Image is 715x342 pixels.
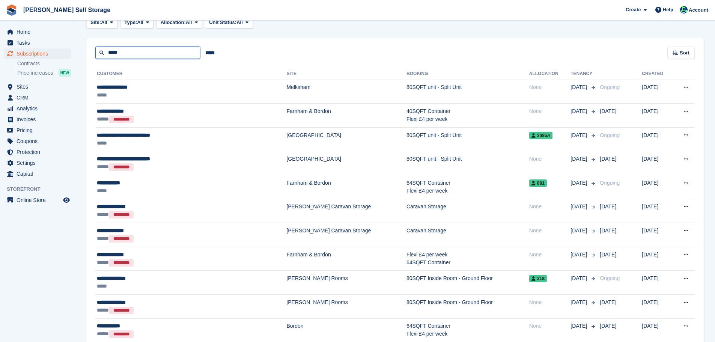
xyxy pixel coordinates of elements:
[406,68,529,80] th: Booking
[17,92,62,103] span: CRM
[600,227,616,234] span: [DATE]
[4,136,71,146] a: menu
[4,147,71,157] a: menu
[7,185,75,193] span: Storefront
[642,247,672,271] td: [DATE]
[120,17,154,29] button: Type: All
[86,17,117,29] button: Site: All
[529,179,547,187] span: 881
[406,175,529,199] td: 64SQFT Container Flexi £4 per week
[570,107,589,115] span: [DATE]
[406,295,529,319] td: 80SQFT Inside Room - Ground Floor
[286,295,406,319] td: [PERSON_NAME] Rooms
[4,169,71,179] a: menu
[101,19,107,26] span: All
[642,175,672,199] td: [DATE]
[529,298,570,306] div: None
[600,252,616,258] span: [DATE]
[642,295,672,319] td: [DATE]
[529,83,570,91] div: None
[17,69,71,77] a: Price increases NEW
[286,271,406,295] td: [PERSON_NAME] Rooms
[529,275,547,282] span: 318
[90,19,101,26] span: Site:
[209,19,236,26] span: Unit Status:
[286,223,406,247] td: [PERSON_NAME] Caravan Storage
[286,151,406,175] td: [GEOGRAPHIC_DATA]
[205,17,253,29] button: Unit Status: All
[570,227,589,235] span: [DATE]
[680,6,688,14] img: Jenna Pearcy
[570,83,589,91] span: [DATE]
[529,132,552,139] span: 2085A
[17,60,71,67] a: Contracts
[406,247,529,271] td: Flexi £4 per week 64SQFT Container
[17,195,62,205] span: Online Store
[406,104,529,128] td: 40SQFT Container Flexi £4 per week
[406,199,529,223] td: Caravan Storage
[406,318,529,342] td: 64SQFT Container Flexi £4 per week
[642,68,672,80] th: Created
[4,195,71,205] a: menu
[600,132,620,138] span: Ongoing
[570,155,589,163] span: [DATE]
[4,92,71,103] a: menu
[17,48,62,59] span: Subscriptions
[626,6,641,14] span: Create
[17,158,62,168] span: Settings
[4,48,71,59] a: menu
[663,6,673,14] span: Help
[600,156,616,162] span: [DATE]
[570,322,589,330] span: [DATE]
[529,107,570,115] div: None
[600,323,616,329] span: [DATE]
[600,299,616,305] span: [DATE]
[529,68,570,80] th: Allocation
[157,17,202,29] button: Allocation: All
[570,274,589,282] span: [DATE]
[642,104,672,128] td: [DATE]
[689,6,708,14] span: Account
[406,127,529,151] td: 80SQFT unit - Split Unit
[642,199,672,223] td: [DATE]
[17,114,62,125] span: Invoices
[642,223,672,247] td: [DATE]
[286,199,406,223] td: [PERSON_NAME] Caravan Storage
[17,103,62,114] span: Analytics
[529,227,570,235] div: None
[4,27,71,37] a: menu
[529,203,570,211] div: None
[17,147,62,157] span: Protection
[600,108,616,114] span: [DATE]
[642,127,672,151] td: [DATE]
[680,49,689,57] span: Sort
[600,275,620,281] span: Ongoing
[406,80,529,104] td: 80SQFT unit - Split Unit
[4,125,71,136] a: menu
[125,19,137,26] span: Type:
[286,175,406,199] td: Farnham & Bordon
[286,127,406,151] td: [GEOGRAPHIC_DATA]
[570,179,589,187] span: [DATE]
[17,81,62,92] span: Sites
[62,196,71,205] a: Preview store
[161,19,186,26] span: Allocation:
[570,203,589,211] span: [DATE]
[570,131,589,139] span: [DATE]
[95,68,286,80] th: Customer
[17,38,62,48] span: Tasks
[236,19,243,26] span: All
[6,5,17,16] img: stora-icon-8386f47178a22dfd0bd8f6a31ec36ba5ce8667c1dd55bd0f319d3a0aa187defe.svg
[642,80,672,104] td: [DATE]
[20,4,113,16] a: [PERSON_NAME] Self Storage
[4,38,71,48] a: menu
[59,69,71,77] div: NEW
[286,318,406,342] td: Bordon
[286,247,406,271] td: Farnham & Bordon
[17,125,62,136] span: Pricing
[406,151,529,175] td: 80SQFT unit - Split Unit
[4,103,71,114] a: menu
[286,104,406,128] td: Farnham & Bordon
[529,251,570,259] div: None
[529,322,570,330] div: None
